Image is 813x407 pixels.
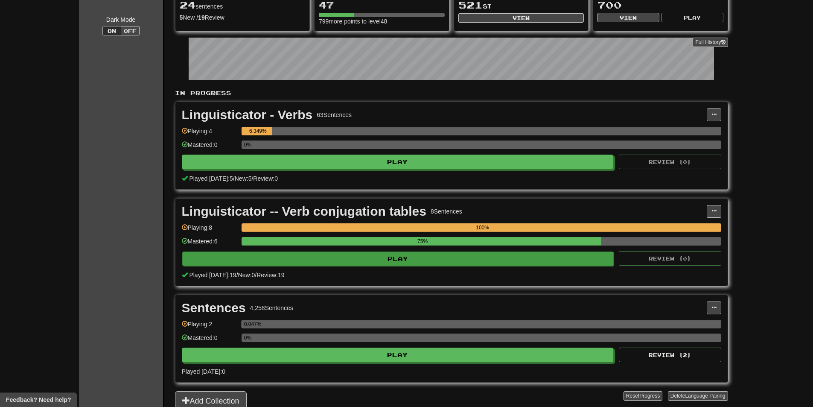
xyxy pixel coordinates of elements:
span: Language Pairing [685,393,725,399]
p: In Progress [175,89,728,97]
a: Full History [693,38,728,47]
span: Review: 19 [256,272,284,278]
button: Off [121,26,140,35]
span: New: 5 [235,175,252,182]
div: Dark Mode [85,15,157,24]
span: Played [DATE]: 19 [189,272,236,278]
div: Mastered: 6 [182,237,237,251]
div: Linguisticator - Verbs [182,108,313,121]
button: Review (0) [619,251,721,266]
div: Playing: 2 [182,320,237,334]
span: / [236,272,238,278]
div: 6.349% [244,127,272,135]
div: Sentences [182,302,246,314]
span: / [255,272,256,278]
span: Progress [639,393,660,399]
button: Play [182,155,614,169]
button: Play [661,13,723,22]
span: / [251,175,253,182]
button: On [102,26,121,35]
div: 799 more points to level 48 [319,17,445,26]
button: View [597,13,659,22]
span: / [233,175,235,182]
button: DeleteLanguage Pairing [668,391,728,401]
span: Review: 0 [253,175,278,182]
span: Played [DATE]: 0 [182,368,225,375]
div: Playing: 4 [182,127,237,141]
strong: 19 [198,14,205,21]
button: Review (2) [619,348,721,362]
span: Open feedback widget [6,395,71,404]
div: 75% [244,237,601,246]
span: Played [DATE]: 5 [189,175,233,182]
div: Mastered: 0 [182,334,237,348]
div: New / Review [180,13,306,22]
div: Mastered: 0 [182,141,237,155]
div: 8 Sentences [431,207,462,216]
div: 4,258 Sentences [250,304,293,312]
strong: 5 [180,14,183,21]
div: Linguisticator -- Verb conjugation tables [182,205,426,218]
button: Play [182,252,614,266]
div: Playing: 8 [182,223,237,237]
button: Play [182,348,614,362]
span: New: 0 [238,272,255,278]
button: ResetProgress [624,391,662,401]
div: 63 Sentences [317,111,352,119]
button: View [458,13,584,23]
div: 100% [244,223,721,232]
button: Review (0) [619,155,721,169]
